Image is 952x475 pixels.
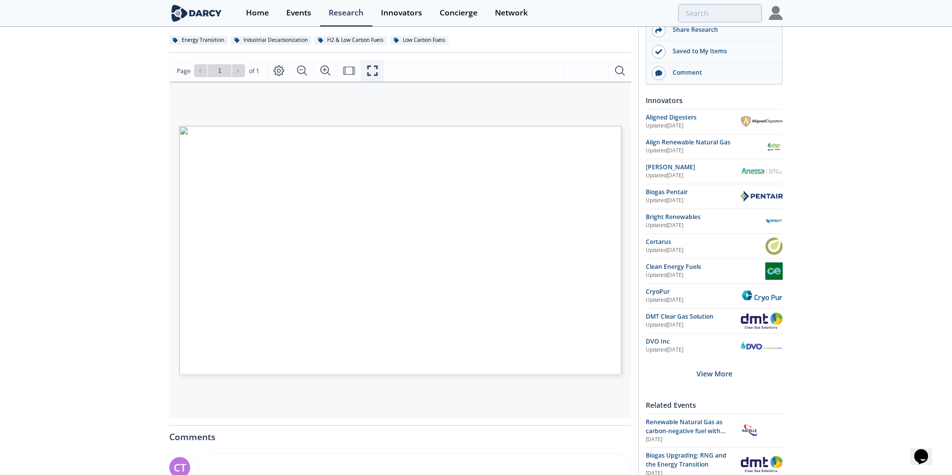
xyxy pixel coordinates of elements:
[440,9,477,17] div: Concierge
[741,116,783,127] img: Aligned Digesters
[646,113,741,122] div: Aligned Digesters
[666,68,777,77] div: Comment
[646,346,741,354] div: Updated [DATE]
[646,337,783,355] a: DVO Inc Updated[DATE] DVO Inc
[666,25,777,34] div: Share Research
[646,436,734,444] div: [DATE]
[769,6,783,20] img: Profile
[765,262,783,280] img: Clean Energy Fuels
[741,191,783,201] img: Biogas Pentair
[381,9,422,17] div: Innovators
[315,36,387,45] div: H2 & Low Carbon Fuels
[741,289,783,302] img: CryoPur
[169,426,631,442] div: Comments
[646,262,765,271] div: Clean Energy Fuels
[646,396,783,414] div: Related Events
[741,168,783,174] img: Anessa
[646,337,741,346] div: DVO Inc
[646,312,741,321] div: DMT Clear Gas Solution
[646,188,741,197] div: Biogas Pentair
[646,163,783,180] a: [PERSON_NAME] Updated[DATE] Anessa
[646,312,783,330] a: DMT Clear Gas Solution Updated[DATE] DMT Clear Gas Solution
[741,422,758,439] img: Nacelle
[231,36,311,45] div: Industrial Decarbonization
[646,296,741,304] div: Updated [DATE]
[646,262,783,280] a: Clean Energy Fuels Updated[DATE] Clean Energy Fuels
[646,451,726,469] span: Biogas Upgrading: RNG and the Energy Transition
[646,237,765,246] div: Certarus
[741,313,783,329] img: DMT Clear Gas Solution
[646,213,765,222] div: Bright Renewables
[646,113,783,130] a: Aligned Digesters Updated[DATE] Aligned Digesters
[646,321,741,329] div: Updated [DATE]
[741,456,783,472] img: DMT Clear Gas Solution
[765,213,783,230] img: Bright Renewables
[646,122,741,130] div: Updated [DATE]
[646,287,741,296] div: CryoPur
[646,358,783,389] div: View More
[646,92,783,109] div: Innovators
[910,435,942,465] iframe: chat widget
[286,9,311,17] div: Events
[646,172,741,180] div: Updated [DATE]
[646,418,783,444] a: Renewable Natural Gas as carbon-negative fuel with Nacelle and US Gain [DATE] Nacelle
[646,287,783,305] a: CryoPur Updated[DATE] CryoPur
[678,4,762,22] input: Advanced Search
[646,138,783,155] a: Align Renewable Natural Gas Updated[DATE] Align Renewable Natural Gas
[246,9,269,17] div: Home
[646,163,741,172] div: [PERSON_NAME]
[646,188,783,205] a: Biogas Pentair Updated[DATE] Biogas Pentair
[329,9,363,17] div: Research
[495,9,528,17] div: Network
[646,147,765,155] div: Updated [DATE]
[765,237,783,255] img: Certarus
[646,418,725,445] span: Renewable Natural Gas as carbon-negative fuel with Nacelle and US Gain
[765,138,783,155] img: Align Renewable Natural Gas
[646,213,783,230] a: Bright Renewables Updated[DATE] Bright Renewables
[646,246,765,254] div: Updated [DATE]
[646,138,765,147] div: Align Renewable Natural Gas
[646,222,765,230] div: Updated [DATE]
[666,47,777,56] div: Saved to My Items
[169,4,224,22] img: logo-wide.svg
[646,237,783,255] a: Certarus Updated[DATE] Certarus
[390,36,449,45] div: Low Carbon Fuels
[646,197,741,205] div: Updated [DATE]
[169,36,228,45] div: Energy Transition
[646,271,765,279] div: Updated [DATE]
[741,342,783,350] img: DVO Inc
